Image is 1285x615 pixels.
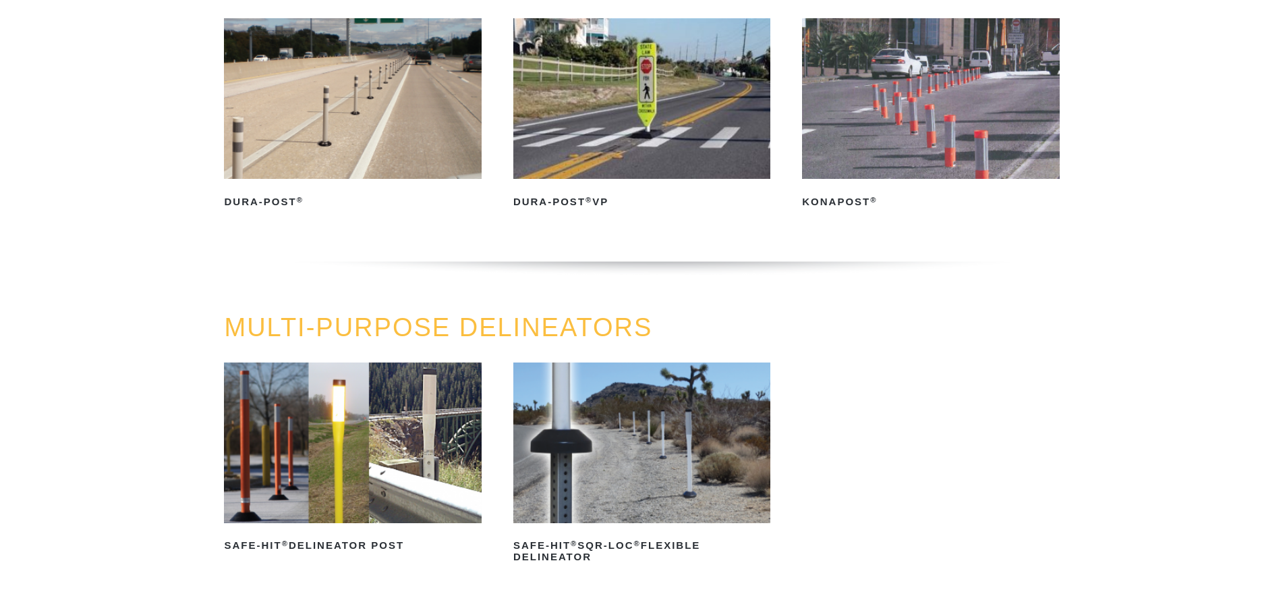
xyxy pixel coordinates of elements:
a: MULTI-PURPOSE DELINEATORS [224,313,652,342]
sup: ® [870,196,877,204]
a: Dura-Post® [224,18,481,213]
sup: ® [634,539,641,547]
sup: ® [282,539,289,547]
h2: KonaPost [802,191,1059,213]
a: Safe-Hit®Delineator Post [224,363,481,557]
a: KonaPost® [802,18,1059,213]
sup: ® [297,196,304,204]
h2: Safe-Hit Delineator Post [224,535,481,557]
h2: Safe-Hit SQR-LOC Flexible Delineator [513,535,770,568]
a: Dura-Post®VP [513,18,770,213]
h2: Dura-Post [224,191,481,213]
sup: ® [586,196,592,204]
a: Safe-Hit®SQR-LOC®Flexible Delineator [513,363,770,568]
sup: ® [571,539,577,547]
h2: Dura-Post VP [513,191,770,213]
